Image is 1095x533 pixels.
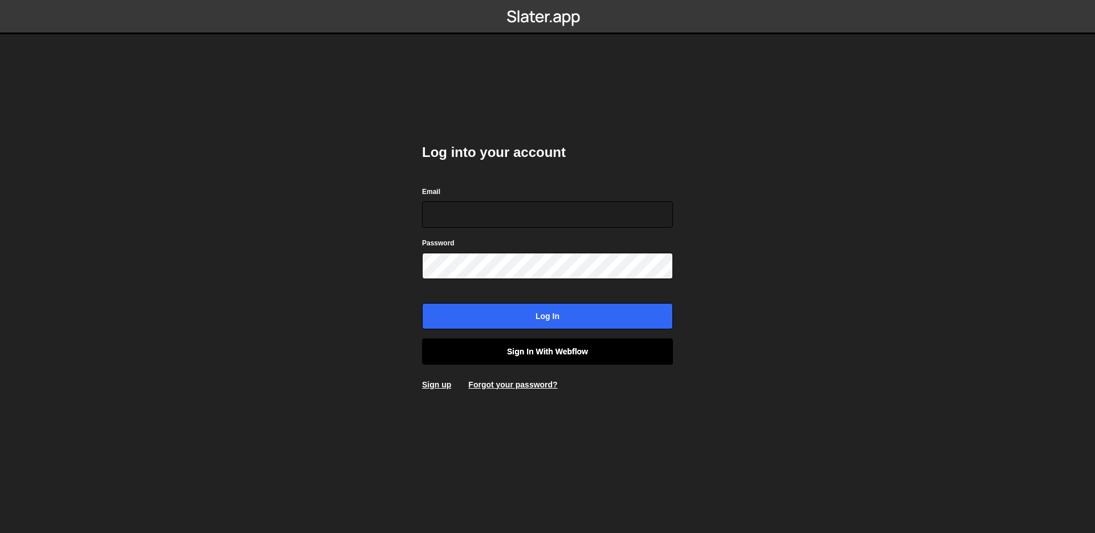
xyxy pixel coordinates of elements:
[468,380,557,389] a: Forgot your password?
[422,338,673,365] a: Sign in with Webflow
[422,380,451,389] a: Sign up
[422,237,455,249] label: Password
[422,303,673,329] input: Log in
[422,186,440,197] label: Email
[422,143,673,161] h2: Log into your account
